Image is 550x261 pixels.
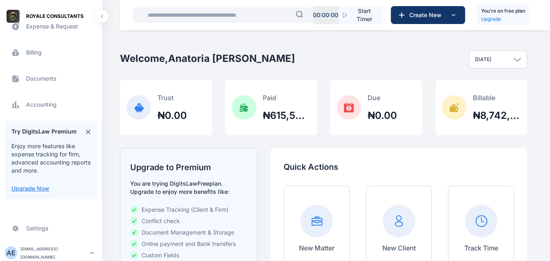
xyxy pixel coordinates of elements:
[475,56,491,63] p: [DATE]
[142,217,180,225] span: Conflict check
[473,93,521,103] p: Billable
[157,93,187,103] p: Trust
[481,7,525,15] h5: You're on free plan
[142,228,234,237] span: Document Management & Storage
[382,243,416,253] p: New Client
[120,52,295,65] h2: Welcome, Anatoria [PERSON_NAME]
[5,69,97,88] a: documents
[5,219,97,238] a: settings
[20,245,87,261] div: [EMAIL_ADDRESS][DOMAIN_NAME]
[368,93,397,103] p: Due
[11,184,49,193] button: Upgrade Now
[391,6,465,24] button: Create New
[5,43,97,62] a: billing
[464,243,498,253] p: Track Time
[481,15,525,23] p: Upgrade
[142,206,228,214] span: Expense Tracking (Client & Firm)
[5,248,17,258] div: A E
[130,180,247,196] p: You are trying DigitsLaw Free plan. Upgrade to enjoy more benefits like:
[284,161,514,173] p: Quick Actions
[263,93,310,103] p: Paid
[263,109,310,122] h2: ₦615,501.00
[11,142,91,175] p: Enjoy more features like expense tracking for firm, advanced accounting reports and more.
[353,7,376,23] span: Start Timer
[26,12,84,20] span: ROYALE CONSULTANTS
[473,109,521,122] h2: ₦8,742,999.00
[406,11,448,19] span: Create New
[5,95,97,114] a: accounting
[5,245,97,261] button: AE[EMAIL_ADDRESS][DOMAIN_NAME]
[142,240,236,248] span: Online payment and Bank transfers
[368,109,397,122] h2: ₦0.00
[5,17,97,36] a: expense & request
[299,243,335,253] p: New Matter
[339,6,382,24] button: Start Timer
[313,11,338,19] p: 00 : 00 : 00
[142,251,179,259] span: Custom Fields
[130,162,247,173] h2: Upgrade to Premium
[11,127,77,136] h4: Try DigitsLaw Premium
[5,246,17,259] button: AE
[157,109,187,122] h2: ₦0.00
